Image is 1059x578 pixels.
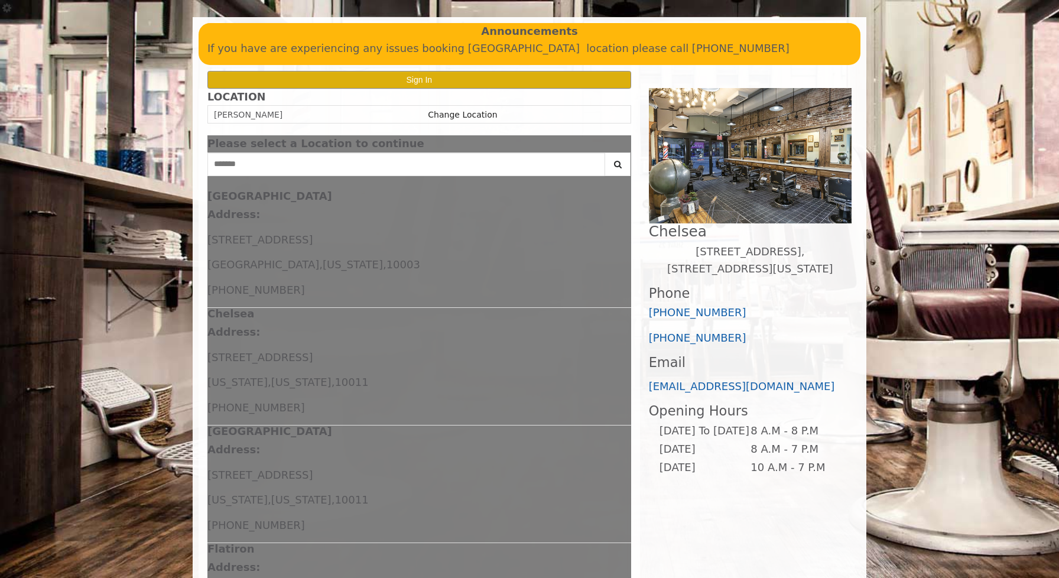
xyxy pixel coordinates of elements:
button: Sign In [207,71,631,88]
span: , [268,376,271,388]
span: [STREET_ADDRESS] [207,469,313,481]
i: Search button [611,160,625,168]
td: [DATE] [659,459,750,477]
td: 8 A.M - 8 P.M [750,422,842,440]
span: Please select a Location to continue [207,137,424,150]
h3: Email [649,355,852,370]
span: 10011 [334,376,368,388]
span: [PHONE_NUMBER] [207,519,305,531]
td: 8 A.M - 7 P.M [750,440,842,459]
span: [PHONE_NUMBER] [207,284,305,296]
span: , [332,376,335,388]
h3: Opening Hours [649,404,852,418]
button: close dialog [613,140,631,148]
b: [GEOGRAPHIC_DATA] [207,425,332,437]
span: [US_STATE] [271,493,332,506]
b: LOCATION [207,91,265,103]
span: [US_STATE] [207,376,268,388]
span: , [319,258,323,271]
span: [GEOGRAPHIC_DATA] [207,258,319,271]
p: If you have are experiencing any issues booking [GEOGRAPHIC_DATA] location please call [PHONE_NUM... [207,40,852,57]
span: [STREET_ADDRESS] [207,233,313,246]
td: [DATE] To [DATE] [659,422,750,440]
a: Change Location [428,110,497,119]
span: [PERSON_NAME] [214,110,282,119]
b: [GEOGRAPHIC_DATA] [207,190,332,202]
h3: Phone [649,286,852,301]
b: Address: [207,561,260,573]
span: [US_STATE] [271,376,332,388]
h2: Chelsea [649,223,852,239]
input: Search Center [207,152,605,176]
a: [PHONE_NUMBER] [649,332,746,344]
span: [STREET_ADDRESS] [207,351,313,363]
span: , [268,493,271,506]
span: [PHONE_NUMBER] [207,401,305,414]
b: Address: [207,326,260,338]
span: [US_STATE] [207,493,268,506]
b: Chelsea [207,307,254,320]
span: , [383,258,386,271]
span: , [332,493,335,506]
span: 10003 [386,258,420,271]
span: [US_STATE] [323,258,383,271]
a: [PHONE_NUMBER] [649,306,746,319]
td: [DATE] [659,440,750,459]
div: Center Select [207,152,631,182]
a: [EMAIL_ADDRESS][DOMAIN_NAME] [649,380,835,392]
td: 10 A.M - 7 P.M [750,459,842,477]
b: Address: [207,208,260,220]
b: Announcements [481,23,578,40]
b: Address: [207,443,260,456]
b: Flatiron [207,543,254,555]
p: [STREET_ADDRESS],[STREET_ADDRESS][US_STATE] [649,243,852,278]
span: 10011 [334,493,368,506]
